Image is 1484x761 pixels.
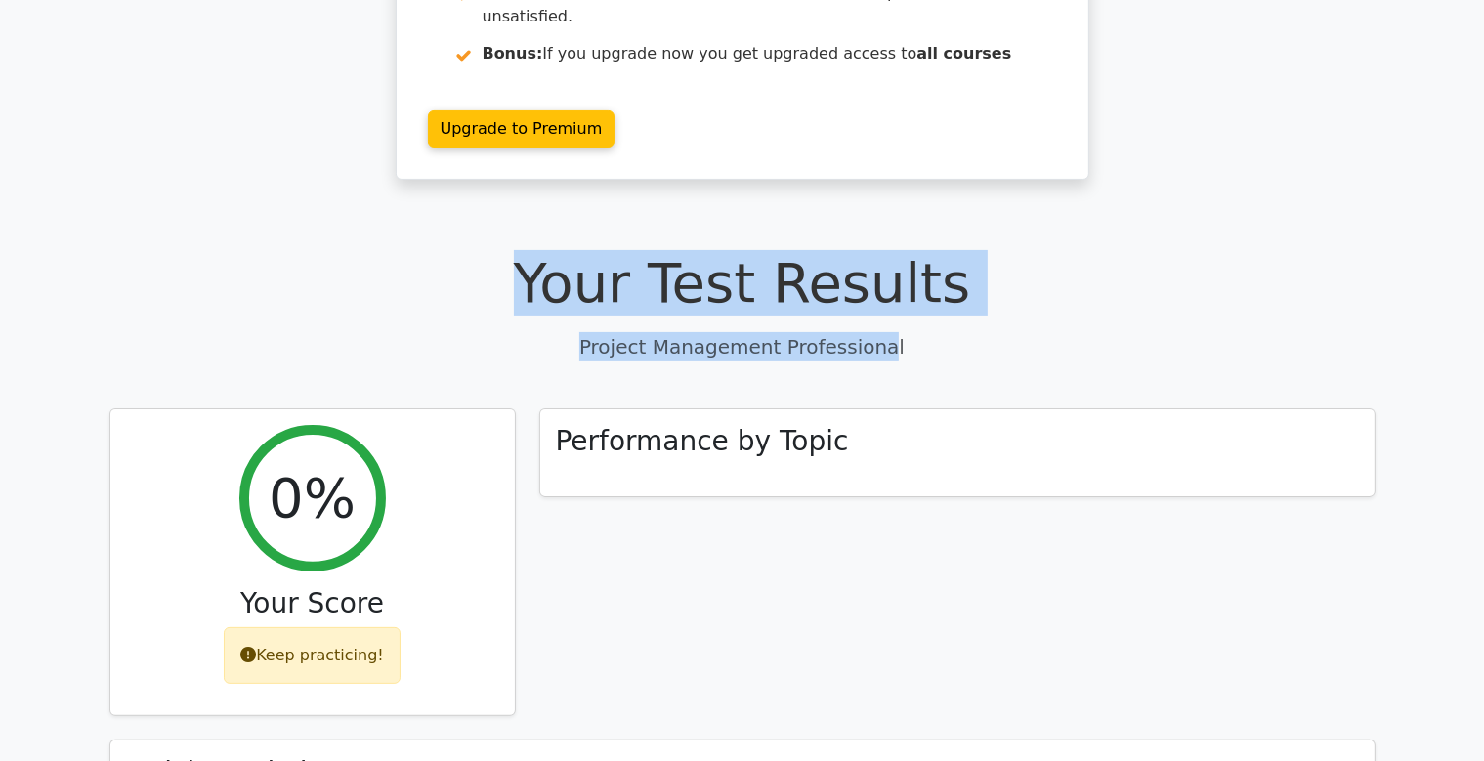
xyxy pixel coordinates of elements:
[428,110,615,148] a: Upgrade to Premium
[224,627,401,684] div: Keep practicing!
[109,250,1376,316] h1: Your Test Results
[556,425,849,458] h3: Performance by Topic
[269,465,356,530] h2: 0%
[109,332,1376,361] p: Project Management Professional
[126,587,499,620] h3: Your Score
